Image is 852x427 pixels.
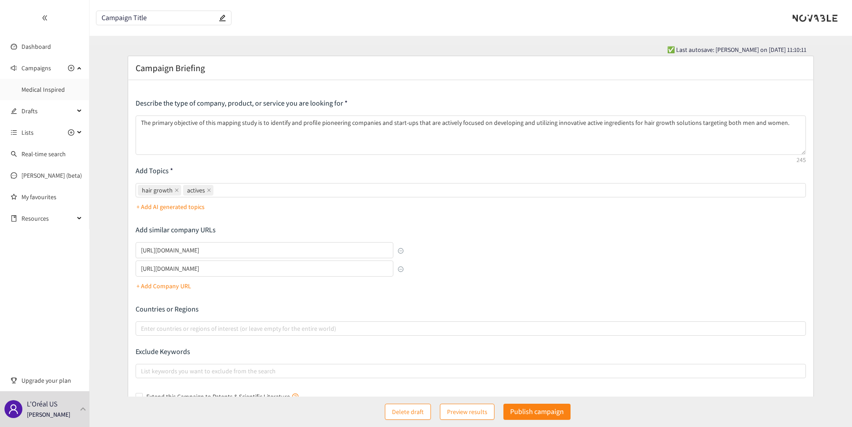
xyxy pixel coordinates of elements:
input: hair growthactives [215,185,219,196]
a: [PERSON_NAME] (beta) [21,171,82,179]
span: double-left [42,15,48,21]
a: Real-time search [21,150,66,158]
span: hair growth [142,185,173,195]
span: user [8,404,19,414]
span: actives [183,185,213,196]
input: lookalikes url [136,260,393,277]
span: Preview results [447,407,487,417]
span: Delete draft [392,407,424,417]
span: close [175,188,179,192]
a: Dashboard [21,43,51,51]
button: + Add Company URL [136,279,191,293]
span: Extend this Campaign to Patents & Scientific Literature [143,392,302,401]
div: Chat Widget [807,384,852,427]
span: sound [11,65,17,71]
span: hair growth [138,185,181,196]
button: + Add AI generated topics [136,200,204,214]
p: Add Topics [136,166,806,176]
a: Medical Inspired [21,85,65,94]
p: Add similar company URLs [136,225,404,235]
textarea: The primary objective of this mapping study is to identify and profile pioneering companies and s... [136,115,806,155]
p: Describe the type of company, product, or service you are looking for [136,98,806,108]
p: Countries or Regions [136,304,806,314]
span: Lists [21,124,34,141]
a: My favourites [21,188,82,206]
span: edit [11,108,17,114]
h2: Campaign Briefing [136,62,205,74]
span: close [207,188,211,192]
span: Campaigns [21,59,51,77]
span: edit [219,14,226,21]
p: + Add Company URL [136,281,191,291]
p: L'Oréal US [27,398,57,410]
div: Campaign Briefing [136,62,806,74]
p: Publish campaign [510,406,564,417]
p: + Add AI generated topics [136,202,204,212]
span: Resources [21,209,74,227]
input: List keywords you want to exclude from the search [141,366,143,376]
span: actives [187,185,205,195]
span: Upgrade your plan [21,371,82,389]
p: Exclude Keywords [136,347,806,357]
p: [PERSON_NAME] [27,410,70,419]
input: lookalikes url [136,242,393,258]
span: book [11,215,17,222]
span: ✅ Last autosave: [PERSON_NAME] on [DATE] 11:10:11 [667,45,806,55]
span: trophy [11,377,17,384]
span: unordered-list [11,129,17,136]
span: plus-circle [68,65,74,71]
span: Drafts [21,102,74,120]
span: plus-circle [68,129,74,136]
span: question-circle [292,393,298,400]
button: Preview results [440,404,494,420]
button: Delete draft [385,404,431,420]
button: Publish campaign [503,404,571,420]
